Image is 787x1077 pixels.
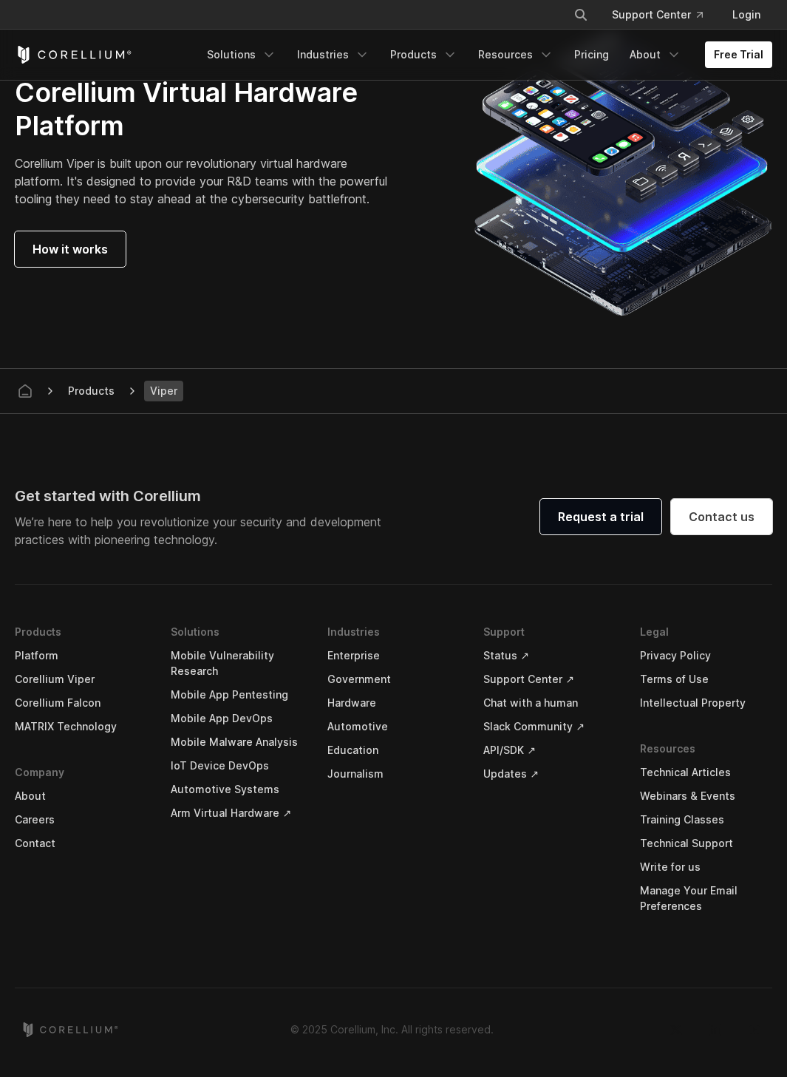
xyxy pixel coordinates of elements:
a: Pricing [565,41,618,68]
p: © 2025 Corellium, Inc. All rights reserved. [290,1022,494,1037]
a: Corellium home [12,381,38,401]
a: Corellium home [21,1022,119,1037]
div: Navigation Menu [15,620,772,940]
a: Support Center [600,1,715,28]
a: Enterprise [327,644,460,667]
div: Products [62,383,120,398]
a: Mobile Malware Analysis [171,730,303,754]
a: Resources [469,41,562,68]
a: Intellectual Property [640,691,772,715]
span: How it works [33,240,108,258]
button: Search [568,1,594,28]
a: Training Classes [640,808,772,832]
a: API/SDK ↗ [483,738,616,762]
a: Industries [288,41,378,68]
a: Government [327,667,460,691]
a: Arm Virtual Hardware ↗ [171,801,303,825]
a: Write for us [640,855,772,879]
a: Journalism [327,762,460,786]
h2: Corellium Virtual Hardware Platform [15,76,388,143]
span: Products [62,381,120,400]
a: Corellium Falcon [15,691,147,715]
a: Education [327,738,460,762]
a: Platform [15,644,147,667]
a: LinkedIn [698,1012,733,1047]
img: Corellium Virtual hardware platform for iOS and Android devices [474,22,772,321]
a: Login [720,1,772,28]
a: Solutions [198,41,285,68]
a: Contact us [671,499,772,534]
div: Navigation Menu [556,1,772,28]
a: Technical Support [640,832,772,855]
a: About [15,784,147,808]
a: Privacy Policy [640,644,772,667]
a: Mobile App Pentesting [171,683,303,707]
a: Slack Community ↗ [483,715,616,738]
a: Automotive Systems [171,778,303,801]
a: Webinars & Events [640,784,772,808]
a: Automotive [327,715,460,738]
a: Free Trial [705,41,772,68]
a: Mobile Vulnerability Research [171,644,303,683]
a: IoT Device DevOps [171,754,303,778]
div: Get started with Corellium [15,485,393,507]
a: How it works [15,231,126,267]
a: Chat with a human [483,691,616,715]
a: Request a trial [540,499,661,534]
a: Manage Your Email Preferences [640,879,772,918]
a: About [621,41,690,68]
a: Careers [15,808,147,832]
a: MATRIX Technology [15,715,147,738]
div: Navigation Menu [198,41,772,68]
a: Corellium Viper [15,667,147,691]
a: Terms of Use [640,667,772,691]
a: Updates ↗ [483,762,616,786]
a: YouTube [737,1012,772,1047]
a: Hardware [327,691,460,715]
a: Support Center ↗ [483,667,616,691]
p: Corellium Viper is built upon our revolutionary virtual hardware platform. It's designed to provi... [15,154,388,208]
a: Status ↗ [483,644,616,667]
a: Mobile App DevOps [171,707,303,730]
a: Corellium Home [15,46,132,64]
a: Twitter [658,1012,694,1047]
span: Viper [144,381,183,401]
a: Technical Articles [640,761,772,784]
a: Contact [15,832,147,855]
p: We’re here to help you revolutionize your security and development practices with pioneering tech... [15,513,393,548]
a: Products [381,41,466,68]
